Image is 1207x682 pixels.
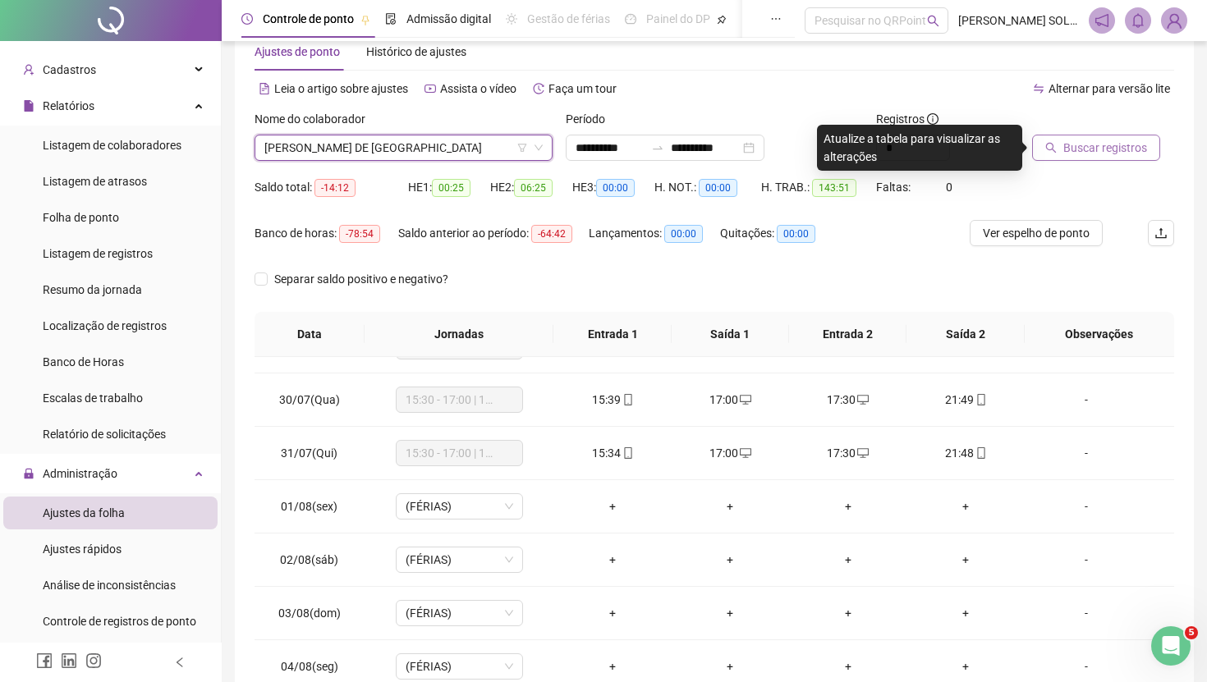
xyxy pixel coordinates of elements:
div: + [567,604,658,622]
span: Faça um tour [548,82,617,95]
div: + [685,497,776,515]
span: -64:42 [531,225,572,243]
span: 06:25 [514,179,553,197]
span: clock-circle [241,13,253,25]
div: - [1038,551,1135,569]
div: + [567,551,658,569]
span: (FÉRIAS) [406,494,513,519]
th: Saída 1 [672,312,789,357]
span: search [927,15,939,27]
div: + [802,497,893,515]
span: Resumo da jornada [43,283,142,296]
span: facebook [36,652,53,669]
th: Jornadas [365,312,554,357]
span: mobile [974,394,987,405]
span: Análise de inconsistências [43,579,176,592]
span: left [174,657,186,668]
div: Banco de horas: [255,224,398,243]
div: HE 1: [408,178,490,197]
span: mobile [621,447,634,459]
span: swap [1033,83,1044,94]
span: 00:00 [664,225,703,243]
div: + [920,497,1011,515]
div: - [1038,657,1135,675]
div: Saldo total: [255,178,408,197]
span: (FÉRIAS) [406,547,513,572]
span: (FÉRIAS) [406,601,513,625]
span: ellipsis [770,13,782,25]
span: 04/08(seg) [281,660,338,673]
div: + [567,657,658,675]
span: 15:30 - 17:00 | 17:30 - 22:00 [406,441,513,465]
span: Listagem de registros [43,247,153,260]
th: Saída 2 [906,312,1024,357]
span: Histórico de ajustes [366,45,466,58]
div: + [567,497,658,515]
div: + [802,604,893,622]
label: Nome do colaborador [255,110,376,128]
span: Separar saldo positivo e negativo? [268,270,455,288]
span: pushpin [717,15,727,25]
th: Entrada 1 [553,312,671,357]
span: 31/07(Qui) [281,446,337,460]
span: mobile [621,394,634,405]
span: Relatórios [43,99,94,112]
span: 00:00 [777,225,815,243]
span: file-text [259,83,270,94]
span: Listagem de colaboradores [43,139,181,152]
span: instagram [85,652,102,669]
span: Painel do DP [646,12,710,25]
img: 67889 [1162,8,1186,33]
span: 03/08(dom) [278,606,341,620]
span: Ajustes rápidos [43,542,122,556]
span: - [1085,446,1088,460]
span: Folha de ponto [43,211,119,224]
span: -78:54 [339,225,380,243]
span: (FÉRIAS) [406,654,513,679]
span: youtube [425,83,436,94]
span: linkedin [61,652,77,669]
span: bell [1131,13,1145,28]
div: H. TRAB.: [761,178,876,197]
div: + [685,604,776,622]
span: Listagem de atrasos [43,175,147,188]
span: Controle de registros de ponto [43,615,196,628]
span: 30/07(Qua) [279,393,340,406]
div: + [802,551,893,569]
th: Entrada 2 [789,312,906,357]
span: lock [23,468,34,479]
th: Observações [1025,312,1174,357]
span: pushpin [360,15,370,25]
span: 17:30 [827,446,856,460]
span: Ajustes de ponto [255,45,340,58]
span: 00:25 [432,179,470,197]
div: HE 2: [490,178,572,197]
span: Relatório de solicitações [43,428,166,441]
div: + [802,657,893,675]
span: Admissão digital [406,12,491,25]
span: search [1045,142,1057,153]
span: 143:51 [812,179,856,197]
span: Controle de ponto [263,12,354,25]
span: Localização de registros [43,319,167,332]
span: Assista o vídeo [440,82,516,95]
div: + [920,657,1011,675]
span: -14:12 [314,179,356,197]
div: Atualize a tabela para visualizar as alterações [817,125,1022,171]
span: Banco de Horas [43,355,124,368]
span: 00:00 [596,179,635,197]
span: 21:49 [945,393,974,406]
th: Data [255,312,365,357]
span: Observações [1038,325,1161,343]
span: Registros [876,110,939,128]
div: - [1038,604,1135,622]
span: Escalas de trabalho [43,391,143,405]
span: desktop [856,447,869,459]
div: Quitações: [720,224,835,243]
span: 17:30 [827,393,856,406]
span: 17:00 [709,446,738,460]
span: desktop [856,394,869,405]
span: file-done [385,13,397,25]
div: Lançamentos: [589,224,720,243]
span: book [741,13,753,25]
